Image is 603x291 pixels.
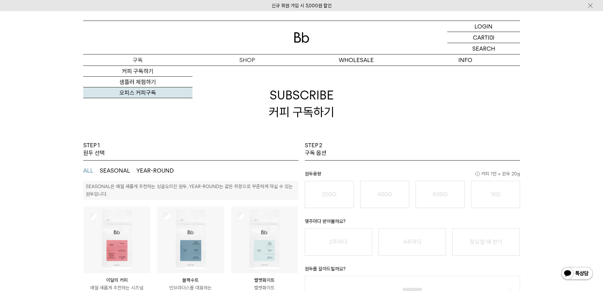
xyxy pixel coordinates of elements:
[231,206,298,273] img: 상품이미지
[472,43,495,54] p: SEARCH
[411,54,520,66] p: INFO
[305,228,372,256] button: 2주마다
[474,21,493,32] p: LOGIN
[488,32,494,43] p: (0)
[136,167,174,174] button: YEAR-ROUND
[561,266,594,282] img: 카카오톡 채널 1:1 채팅 버튼
[272,3,332,9] a: 신규 회원 가입 시 3,000원 할인
[83,167,93,174] button: ALL
[305,218,520,228] p: 몇주마다 받아볼까요?
[83,66,192,77] a: 커피 구독하기
[473,32,488,43] p: CART
[491,191,500,198] o: 1KG
[302,54,411,66] p: WHOLESALE
[475,170,520,178] span: 커피 1잔 = 윈두 20g
[471,181,520,208] button: 1KG
[377,191,392,198] o: 400G
[305,265,520,276] p: 원두를 갈아드릴까요?
[83,66,520,142] h2: SUBSCRIBE 커피 구독하기
[433,191,448,198] o: 600G
[447,32,520,43] a: CART (0)
[83,54,192,66] a: 구독
[416,181,465,208] button: 600G
[83,77,192,87] a: 샘플러 체험하기
[305,142,326,157] p: STEP 2 구독 옵션
[100,167,130,174] button: SEASONAL
[305,170,520,181] p: 원두용량
[231,276,298,284] p: 벨벳화이트
[84,276,150,284] p: 이달의 커피
[294,32,309,43] img: 로고
[157,276,224,284] p: 블랙수트
[157,206,224,273] img: 상품이미지
[84,206,150,273] img: 상품이미지
[83,87,192,98] a: 오피스 커피구독
[83,142,105,157] p: STEP 1 원두 선택
[379,228,446,256] button: 4주마다
[360,181,409,208] button: 400G
[86,184,293,197] p: SEASONAL은 매월 새롭게 추천하는 싱글오리진 원두, YEAR-ROUND는 같은 취향으로 꾸준하게 마실 수 있는 원두입니다.
[322,191,336,198] o: 200G
[452,228,520,256] button: 필요할 때 받기
[305,181,354,208] button: 200G
[192,54,302,66] a: SHOP
[447,21,520,32] a: LOGIN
